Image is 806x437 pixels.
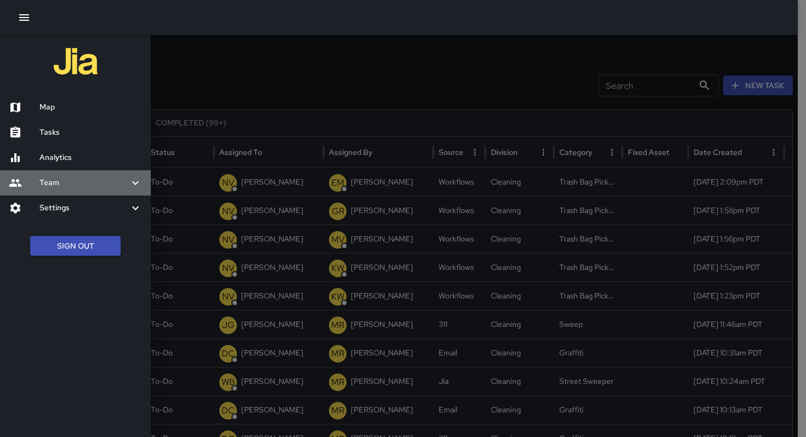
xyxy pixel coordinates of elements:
[39,152,142,164] h6: Analytics
[39,101,142,113] h6: Map
[30,236,121,256] button: Sign Out
[54,39,98,83] img: jia-logo
[39,202,129,214] h6: Settings
[39,127,142,139] h6: Tasks
[39,177,129,189] h6: Team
